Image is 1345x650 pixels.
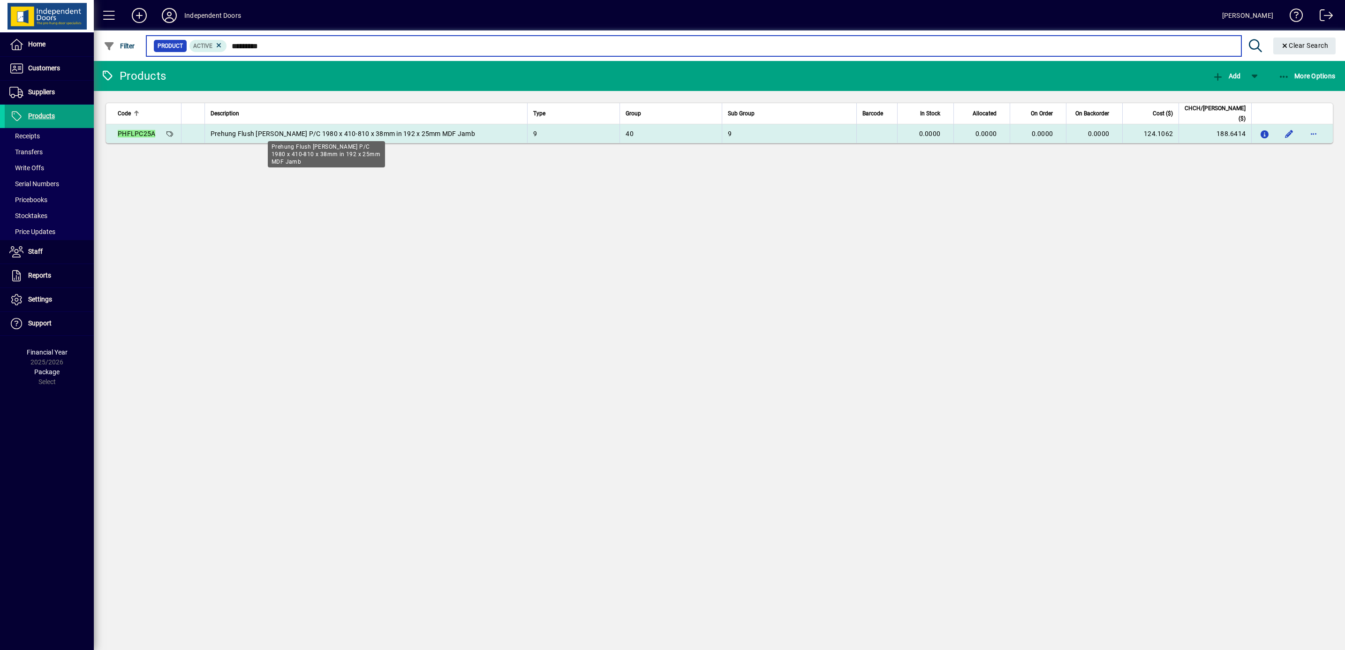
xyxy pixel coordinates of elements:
span: Support [28,319,52,327]
span: Sub Group [728,108,755,119]
a: Knowledge Base [1283,2,1303,32]
span: Barcode [862,108,883,119]
span: Type [533,108,545,119]
button: Profile [154,7,184,24]
a: Pricebooks [5,192,94,208]
span: 0.0000 [1032,130,1053,137]
button: Clear [1273,38,1336,54]
span: More Options [1278,72,1336,80]
span: 0.0000 [1088,130,1110,137]
div: Type [533,108,614,119]
div: Description [211,108,521,119]
em: PHFLPC25A [118,130,155,137]
button: Filter [101,38,137,54]
a: Stocktakes [5,208,94,224]
span: Products [28,112,55,120]
span: Staff [28,248,43,255]
div: Products [101,68,166,83]
a: Receipts [5,128,94,144]
span: 0.0000 [975,130,997,137]
a: Transfers [5,144,94,160]
td: 124.1062 [1122,124,1179,143]
a: Suppliers [5,81,94,104]
td: 188.6414 [1179,124,1251,143]
div: Independent Doors [184,8,241,23]
span: Active [193,43,212,49]
span: Settings [28,295,52,303]
a: Serial Numbers [5,176,94,192]
span: Group [626,108,641,119]
a: Settings [5,288,94,311]
span: Description [211,108,239,119]
span: Pricebooks [9,196,47,204]
span: Serial Numbers [9,180,59,188]
span: Transfers [9,148,43,156]
div: On Order [1016,108,1061,119]
button: Edit [1282,126,1297,141]
div: On Backorder [1072,108,1118,119]
div: Code [118,108,175,119]
span: Package [34,368,60,376]
span: CHCH/[PERSON_NAME] ($) [1185,103,1246,124]
span: Cost ($) [1153,108,1173,119]
span: Home [28,40,45,48]
span: Code [118,108,131,119]
span: Product [158,41,183,51]
span: In Stock [920,108,940,119]
a: Home [5,33,94,56]
span: Financial Year [27,348,68,356]
div: Barcode [862,108,892,119]
span: On Order [1031,108,1053,119]
span: Receipts [9,132,40,140]
div: Prehung Flush [PERSON_NAME] P/C 1980 x 410-810 x 38mm in 192 x 25mm MDF Jamb [268,141,385,167]
span: Filter [104,42,135,50]
span: 0.0000 [919,130,941,137]
div: Sub Group [728,108,851,119]
div: [PERSON_NAME] [1222,8,1273,23]
a: Logout [1313,2,1333,32]
span: Prehung Flush [PERSON_NAME] P/C 1980 x 410-810 x 38mm in 192 x 25mm MDF Jamb [211,130,475,137]
a: Price Updates [5,224,94,240]
span: Reports [28,272,51,279]
div: Group [626,108,716,119]
span: On Backorder [1075,108,1109,119]
span: 9 [728,130,732,137]
span: 40 [626,130,634,137]
span: Stocktakes [9,212,47,219]
a: Reports [5,264,94,287]
a: Write Offs [5,160,94,176]
a: Staff [5,240,94,264]
div: Allocated [960,108,1005,119]
span: Customers [28,64,60,72]
span: Write Offs [9,164,44,172]
button: More options [1306,126,1321,141]
button: More Options [1276,68,1338,84]
span: 9 [533,130,537,137]
mat-chip: Activation Status: Active [189,40,227,52]
span: Clear Search [1281,42,1329,49]
span: Price Updates [9,228,55,235]
button: Add [124,7,154,24]
span: Suppliers [28,88,55,96]
span: Allocated [973,108,997,119]
a: Customers [5,57,94,80]
span: Add [1212,72,1240,80]
a: Support [5,312,94,335]
div: In Stock [903,108,949,119]
button: Add [1210,68,1243,84]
